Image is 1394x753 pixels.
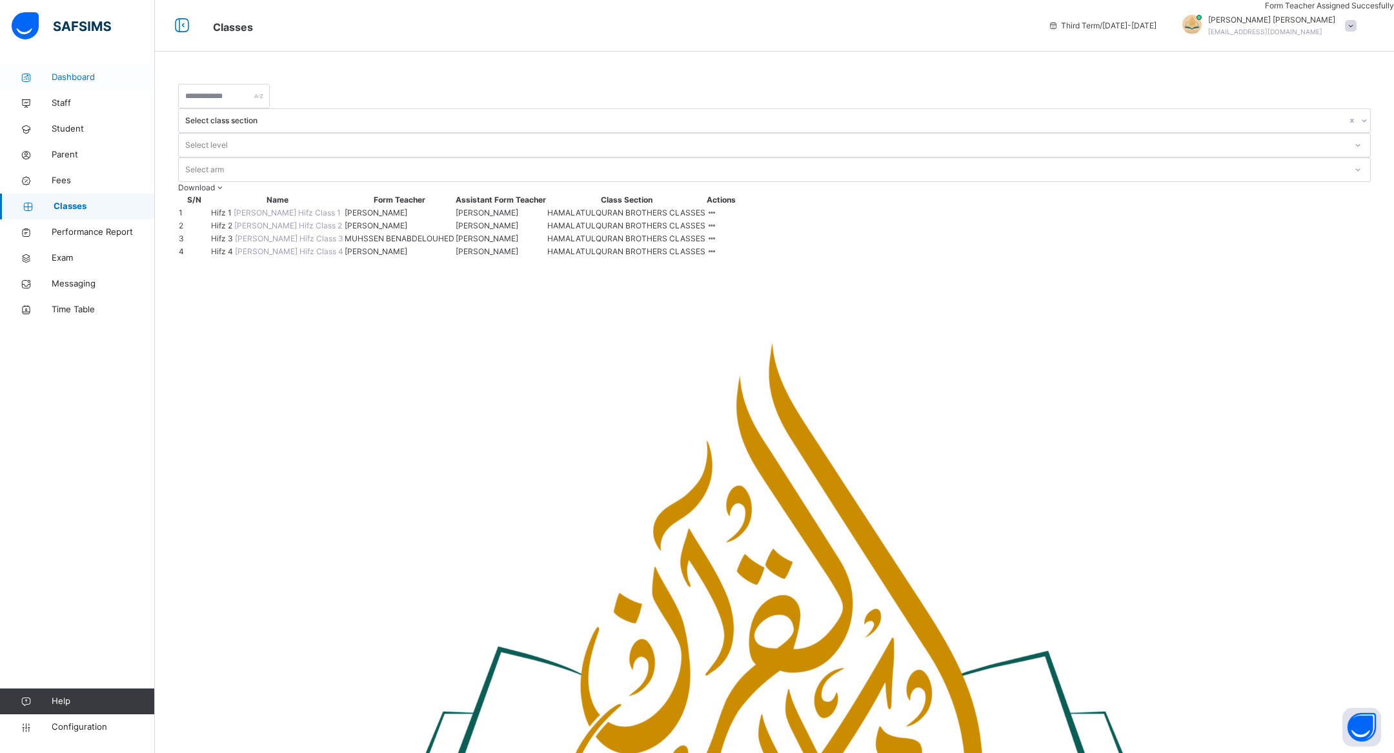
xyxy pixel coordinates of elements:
span: Hifz 1 [211,208,234,217]
span: Hifz 4 [211,246,235,256]
span: Performance Report [52,226,155,239]
span: Messaging [52,277,155,290]
th: Name [210,194,344,206]
div: Select class section [185,115,1347,126]
span: Hifz 3 [211,234,235,243]
span: [PERSON_NAME] [456,220,518,232]
span: Configuration [52,721,154,734]
span: [PERSON_NAME] [456,233,518,245]
span: [PERSON_NAME] Hifz Class 4 [235,246,343,256]
span: Exam [52,252,155,265]
td: 1 [178,206,210,219]
span: HAMALATULQURAN BROTHERS CLASSES [547,208,705,217]
div: Select arm [185,157,224,182]
span: [PERSON_NAME] Hifz Class 2 [234,221,342,230]
span: Parent [52,148,155,161]
img: safsims [12,12,111,39]
span: Classes [54,200,155,213]
th: Form Teacher [344,194,455,206]
div: MOHAMEDMOHAMED [1169,14,1363,37]
span: Hifz 2 [211,221,234,230]
span: Dashboard [52,71,155,84]
span: Classes [213,21,253,34]
span: session/term information [1048,20,1157,32]
td: 4 [178,245,210,258]
td: 3 [178,232,210,245]
button: Open asap [1342,708,1381,747]
td: 2 [178,219,210,232]
th: Actions [706,194,736,206]
div: Select level [185,133,228,157]
span: HAMALATULQURAN BROTHERS CLASSES [547,221,705,230]
span: MUHSSEN BENABDELOUHED [345,233,454,245]
span: [PERSON_NAME] [345,220,407,232]
span: [PERSON_NAME] [456,246,518,257]
span: Staff [52,97,155,110]
span: HAMALATULQURAN BROTHERS CLASSES [547,234,705,243]
span: Student [52,123,155,136]
span: [EMAIL_ADDRESS][DOMAIN_NAME] [1208,28,1322,35]
th: Class Section [547,194,706,206]
span: HAMALATULQURAN BROTHERS CLASSES [547,246,705,256]
th: S/N [178,194,210,206]
span: Fees [52,174,155,187]
span: Help [52,695,154,708]
span: [PERSON_NAME] Hifz Class 3 [235,234,343,243]
span: [PERSON_NAME] [456,207,518,219]
th: Assistant Form Teacher [455,194,547,206]
span: Time Table [52,303,155,316]
span: [PERSON_NAME] Hifz Class 1 [234,208,341,217]
span: [PERSON_NAME] [345,207,407,219]
span: Download [178,183,215,192]
span: [PERSON_NAME] [PERSON_NAME] [1208,14,1335,26]
span: [PERSON_NAME] [345,246,407,257]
